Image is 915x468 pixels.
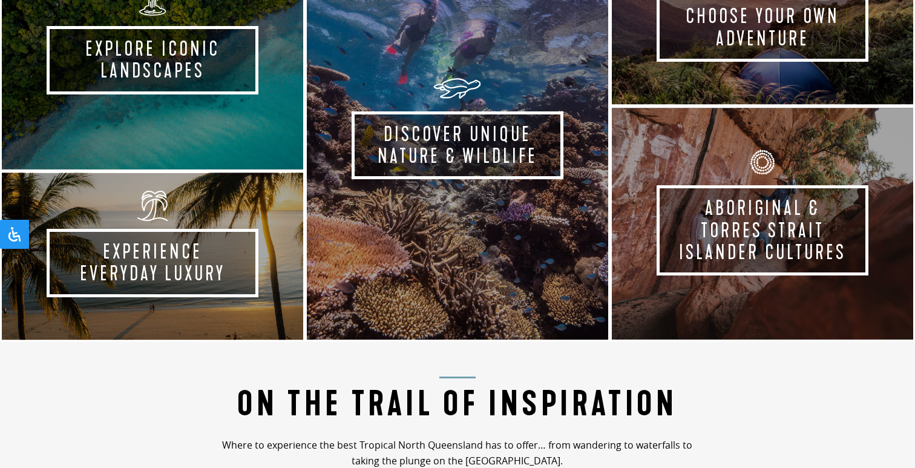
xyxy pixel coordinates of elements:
[211,377,703,424] h2: On the Trail of Inspiration
[7,227,22,242] svg: Open Accessibility Panel
[610,106,915,341] a: Aboriginal & Torres Strait Islander Cultures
